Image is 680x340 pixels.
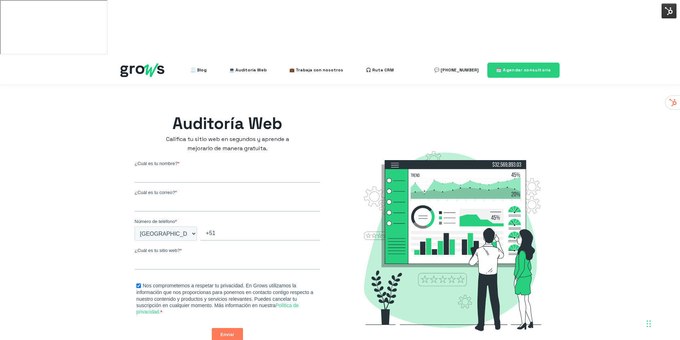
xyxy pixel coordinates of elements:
[136,283,141,288] input: Nos comprometemos a respetar tu privacidad. En Grows utilizamos la información que nos proporcion...
[191,63,206,77] a: 🧾 Blog
[135,190,175,195] span: ¿Cuál es tu correo?
[135,161,177,166] span: ¿Cuál es tu nombre?
[645,306,680,340] div: Widget de chat
[153,135,301,153] h2: Califica tu sitio web en segundos y aprende a mejorarlo de manera gratuita.
[487,63,560,78] a: 🗓️ Agendar consultoría
[136,303,299,315] a: Política de privacidad.
[496,67,551,73] span: 🗓️ Agendar consultoría
[136,283,313,315] span: Nos comprometemos a respetar tu privacidad. En Grows utilizamos la información que nos proporcion...
[647,313,651,334] div: Arrastrar
[229,63,267,77] a: 💻 Auditoría Web
[645,306,680,340] iframe: Chat Widget
[135,248,180,253] span: ¿Cuál es tu sitio web?
[120,63,164,77] img: grows - hubspot
[366,63,394,77] a: 🎧 Ruta CRM
[434,63,478,77] a: 💬 [PHONE_NUMBER]
[135,219,175,224] span: Número de teléfono
[135,112,320,135] h1: Auditoría Web
[289,63,343,77] a: 💼 Trabaja con nosotros
[662,4,676,18] img: Interruptor del menú de herramientas de HubSpot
